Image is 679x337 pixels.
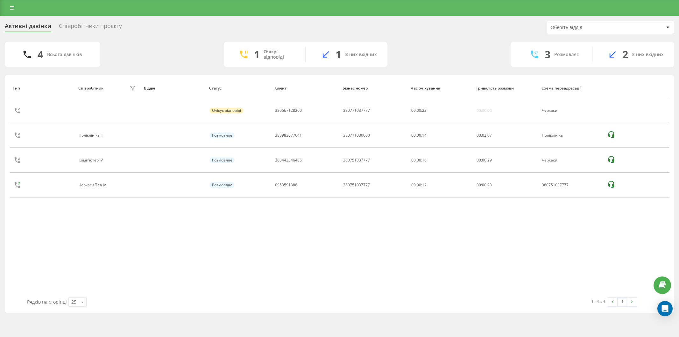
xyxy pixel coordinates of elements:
div: Комп'ютер ІV [79,158,104,162]
span: Рядків на сторінці [27,299,67,305]
div: : : [477,133,492,138]
div: 380751037777 [343,158,370,162]
div: 380751037777 [542,183,600,187]
span: 00 [417,108,421,113]
span: 07 [487,133,492,138]
div: : : [411,108,427,113]
div: Час очікування [411,86,470,90]
div: Очікує відповіді [264,49,296,60]
span: 23 [422,108,427,113]
div: Черкаси Тел ІV [79,183,108,187]
div: 3 [545,48,550,61]
span: 23 [487,182,492,188]
div: 00:00:00 [477,108,492,113]
span: 00 [411,108,416,113]
div: Розмовляє [209,182,235,188]
div: 00:00:16 [411,158,470,162]
div: Тривалість розмови [476,86,535,90]
div: 00:00:12 [411,183,470,187]
div: Активні дзвінки [5,23,51,32]
div: Оберіть відділ [551,25,627,30]
div: Черкаси [542,158,600,162]
div: З них вхідних [632,52,664,57]
div: Співробітники проєкту [59,23,122,32]
span: 00 [477,157,481,163]
span: 00 [482,157,486,163]
div: 2 [622,48,628,61]
span: 29 [487,157,492,163]
div: Черкаси [542,108,600,113]
div: 00:00:14 [411,133,470,138]
div: Поліклініка ІІ [79,133,104,138]
span: 00 [482,182,486,188]
div: Очікує відповіді [209,108,244,113]
div: Схема переадресації [541,86,601,90]
div: Статус [209,86,269,90]
div: Розмовляє [209,157,235,163]
div: 380667128260 [275,108,302,113]
a: 1 [618,298,627,306]
div: Співробітник [78,86,103,90]
div: Розмовляє [554,52,579,57]
div: Відділ [144,86,203,90]
div: 380751037777 [343,183,370,187]
span: 00 [477,182,481,188]
div: Розмовляє [209,133,235,138]
div: Всього дзвінків [47,52,82,57]
div: 380771030000 [343,133,370,138]
div: 1 - 4 з 4 [591,298,605,305]
div: 25 [71,299,76,305]
div: 380983077641 [275,133,302,138]
span: 00 [477,133,481,138]
div: : : [477,183,492,187]
div: Поліклініка [542,133,600,138]
div: Тип [13,86,72,90]
div: 1 [254,48,260,61]
div: 0953591388 [275,183,297,187]
div: 380443346485 [275,158,302,162]
span: 02 [482,133,486,138]
div: 380771037777 [343,108,370,113]
div: Бізнес номер [343,86,405,90]
div: Open Intercom Messenger [657,301,673,316]
div: З них вхідних [345,52,377,57]
div: : : [477,158,492,162]
div: Клієнт [274,86,336,90]
div: 4 [38,48,43,61]
div: 1 [336,48,341,61]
